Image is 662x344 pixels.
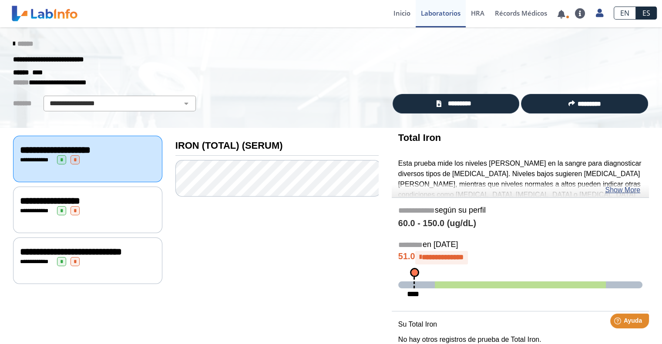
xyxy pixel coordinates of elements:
h5: en [DATE] [398,240,642,250]
a: Show More [605,185,640,195]
span: HRA [471,9,484,17]
b: IRON (TOTAL) (SERUM) [175,140,283,151]
iframe: Help widget launcher [585,310,652,334]
a: EN [614,7,636,20]
p: Esta prueba mide los niveles [PERSON_NAME] en la sangre para diagnosticar diversos tipos de [MEDI... [398,158,642,210]
a: ES [636,7,657,20]
h4: 60.0 - 150.0 (ug/dL) [398,218,642,229]
b: Total Iron [398,132,441,143]
h4: 51.0 [398,251,642,264]
h5: según su perfil [398,206,642,216]
p: Su Total Iron [398,319,642,330]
